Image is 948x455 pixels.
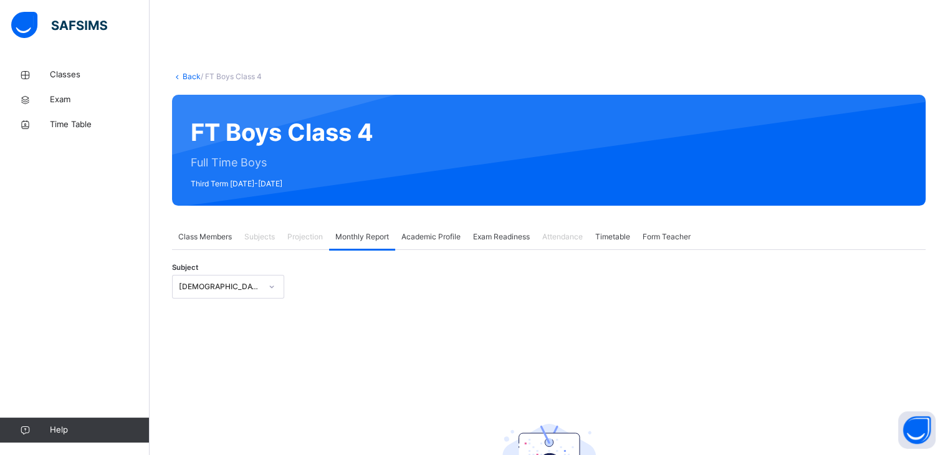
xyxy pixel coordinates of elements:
[244,231,275,242] span: Subjects
[898,411,936,449] button: Open asap
[183,72,201,81] a: Back
[50,93,150,106] span: Exam
[595,231,630,242] span: Timetable
[287,231,323,242] span: Projection
[178,231,232,242] span: Class Members
[50,69,150,81] span: Classes
[201,72,262,81] span: / FT Boys Class 4
[542,231,583,242] span: Attendance
[179,281,261,292] div: [DEMOGRAPHIC_DATA] Reading
[473,231,530,242] span: Exam Readiness
[335,231,389,242] span: Monthly Report
[401,231,461,242] span: Academic Profile
[172,262,198,273] span: Subject
[50,118,150,131] span: Time Table
[50,424,149,436] span: Help
[643,231,691,242] span: Form Teacher
[11,12,107,38] img: safsims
